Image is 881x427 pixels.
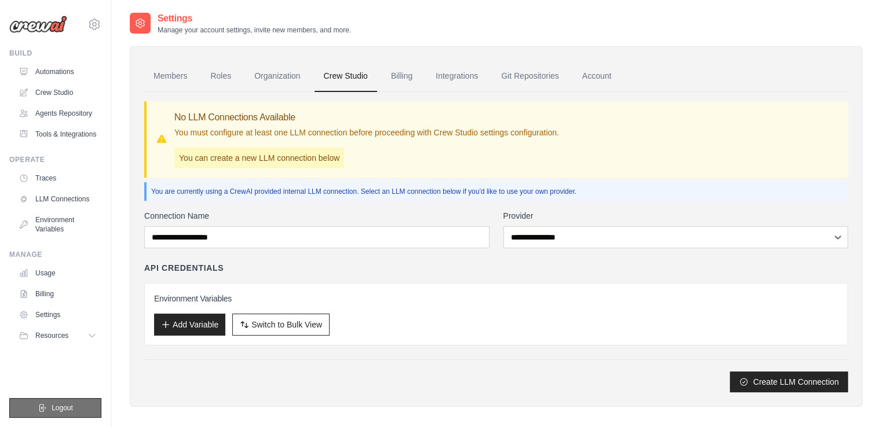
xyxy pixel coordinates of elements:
a: LLM Connections [14,190,101,208]
a: Agents Repository [14,104,101,123]
a: Crew Studio [14,83,101,102]
span: Logout [52,403,73,413]
div: Manage [9,250,101,259]
button: Switch to Bulk View [232,314,330,336]
a: Git Repositories [492,61,568,92]
button: Add Variable [154,314,225,336]
a: Billing [382,61,422,92]
iframe: Chat Widget [823,371,881,427]
p: Manage your account settings, invite new members, and more. [158,25,351,35]
label: Connection Name [144,210,489,222]
p: You can create a new LLM connection below [174,148,344,168]
a: Traces [14,169,101,187]
button: Logout [9,398,101,418]
a: Account [573,61,621,92]
span: Switch to Bulk View [251,319,322,330]
a: Environment Variables [14,211,101,238]
h2: Settings [158,12,351,25]
a: Automations [14,62,101,81]
span: Resources [35,331,68,340]
a: Settings [14,305,101,324]
div: Build [9,49,101,58]
button: Resources [14,326,101,345]
h3: No LLM Connections Available [174,111,559,124]
h4: API Credentials [144,262,224,274]
button: Create LLM Connection [730,371,848,392]
a: Members [144,61,196,92]
a: Organization [245,61,309,92]
a: Usage [14,264,101,282]
a: Tools & Integrations [14,125,101,143]
a: Roles [201,61,240,92]
label: Provider [503,210,849,222]
p: You are currently using a CrewAI provided internal LLM connection. Select an LLM connection below... [151,187,843,196]
h3: Environment Variables [154,293,838,304]
a: Integrations [426,61,487,92]
a: Billing [14,285,101,303]
p: You must configure at least one LLM connection before proceeding with Crew Studio settings config... [174,127,559,138]
div: Operate [9,155,101,164]
img: Logo [9,16,67,33]
a: Crew Studio [315,61,377,92]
